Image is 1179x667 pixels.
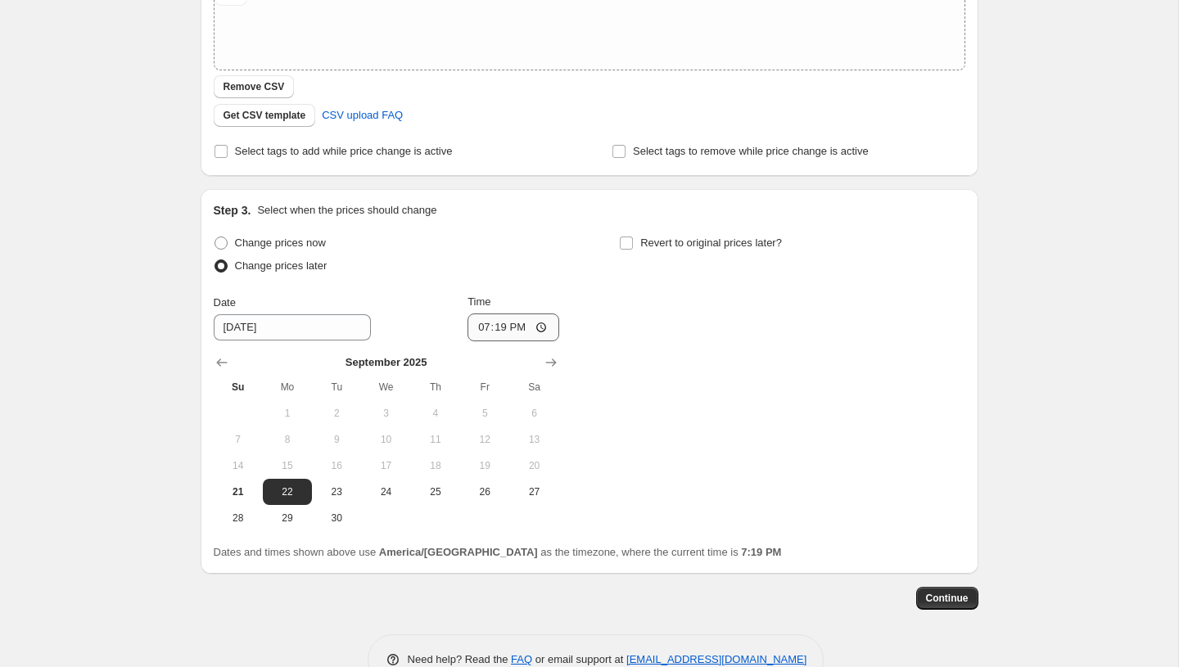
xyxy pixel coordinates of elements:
b: 7:19 PM [741,546,781,558]
th: Monday [263,374,312,400]
span: Date [214,296,236,309]
a: [EMAIL_ADDRESS][DOMAIN_NAME] [626,653,806,665]
span: 20 [516,459,552,472]
button: Wednesday September 17 2025 [361,453,410,479]
button: Saturday September 27 2025 [509,479,558,505]
span: 19 [467,459,503,472]
span: 3 [368,407,404,420]
span: Time [468,295,490,308]
button: Monday September 1 2025 [263,400,312,426]
span: Dates and times shown above use as the timezone, where the current time is [214,546,782,558]
button: Thursday September 18 2025 [411,453,460,479]
button: Show next month, October 2025 [540,351,562,374]
button: Tuesday September 16 2025 [312,453,361,479]
span: 30 [318,512,355,525]
span: 25 [418,485,454,498]
button: Sunday September 28 2025 [214,505,263,531]
span: 4 [418,407,454,420]
span: 9 [318,433,355,446]
th: Sunday [214,374,263,400]
a: CSV upload FAQ [312,102,413,128]
button: Saturday September 6 2025 [509,400,558,426]
button: Monday September 15 2025 [263,453,312,479]
span: Tu [318,381,355,394]
th: Friday [460,374,509,400]
button: Tuesday September 9 2025 [312,426,361,453]
button: Sunday September 7 2025 [214,426,263,453]
span: Sa [516,381,552,394]
button: Wednesday September 24 2025 [361,479,410,505]
button: Monday September 22 2025 [263,479,312,505]
button: Get CSV template [214,104,316,127]
button: Monday September 8 2025 [263,426,312,453]
button: Saturday September 13 2025 [509,426,558,453]
span: 8 [269,433,305,446]
span: or email support at [532,653,626,665]
h2: Step 3. [214,202,251,219]
b: America/[GEOGRAPHIC_DATA] [379,546,538,558]
button: Friday September 12 2025 [460,426,509,453]
button: Tuesday September 2 2025 [312,400,361,426]
span: Revert to original prices later? [640,237,782,249]
span: 29 [269,512,305,525]
th: Thursday [411,374,460,400]
span: 15 [269,459,305,472]
span: 7 [220,433,256,446]
span: 16 [318,459,355,472]
span: We [368,381,404,394]
span: Get CSV template [224,109,306,122]
span: CSV upload FAQ [322,107,403,124]
button: Monday September 29 2025 [263,505,312,531]
button: Continue [916,587,978,610]
span: Select tags to add while price change is active [235,145,453,157]
span: 10 [368,433,404,446]
span: 17 [368,459,404,472]
span: 28 [220,512,256,525]
span: 2 [318,407,355,420]
button: Tuesday September 30 2025 [312,505,361,531]
button: Sunday September 14 2025 [214,453,263,479]
span: Need help? Read the [408,653,512,665]
span: 18 [418,459,454,472]
span: 11 [418,433,454,446]
button: Wednesday September 3 2025 [361,400,410,426]
span: 24 [368,485,404,498]
button: Friday September 5 2025 [460,400,509,426]
span: Fr [467,381,503,394]
span: Th [418,381,454,394]
span: Change prices now [235,237,326,249]
span: 6 [516,407,552,420]
span: 21 [220,485,256,498]
a: FAQ [511,653,532,665]
span: 13 [516,433,552,446]
button: Thursday September 25 2025 [411,479,460,505]
button: Wednesday September 10 2025 [361,426,410,453]
span: Change prices later [235,259,327,272]
span: 26 [467,485,503,498]
button: Show previous month, August 2025 [210,351,233,374]
span: 12 [467,433,503,446]
span: 27 [516,485,552,498]
button: Friday September 26 2025 [460,479,509,505]
span: 5 [467,407,503,420]
th: Wednesday [361,374,410,400]
span: 14 [220,459,256,472]
button: Saturday September 20 2025 [509,453,558,479]
th: Saturday [509,374,558,400]
button: Remove CSV [214,75,295,98]
span: Su [220,381,256,394]
p: Select when the prices should change [257,202,436,219]
button: Thursday September 11 2025 [411,426,460,453]
th: Tuesday [312,374,361,400]
span: 1 [269,407,305,420]
input: 9/21/2025 [214,314,371,340]
button: Tuesday September 23 2025 [312,479,361,505]
button: Thursday September 4 2025 [411,400,460,426]
button: Friday September 19 2025 [460,453,509,479]
span: Select tags to remove while price change is active [633,145,869,157]
span: 23 [318,485,355,498]
span: Mo [269,381,305,394]
button: Today Sunday September 21 2025 [214,479,263,505]
span: Remove CSV [224,80,285,93]
span: 22 [269,485,305,498]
